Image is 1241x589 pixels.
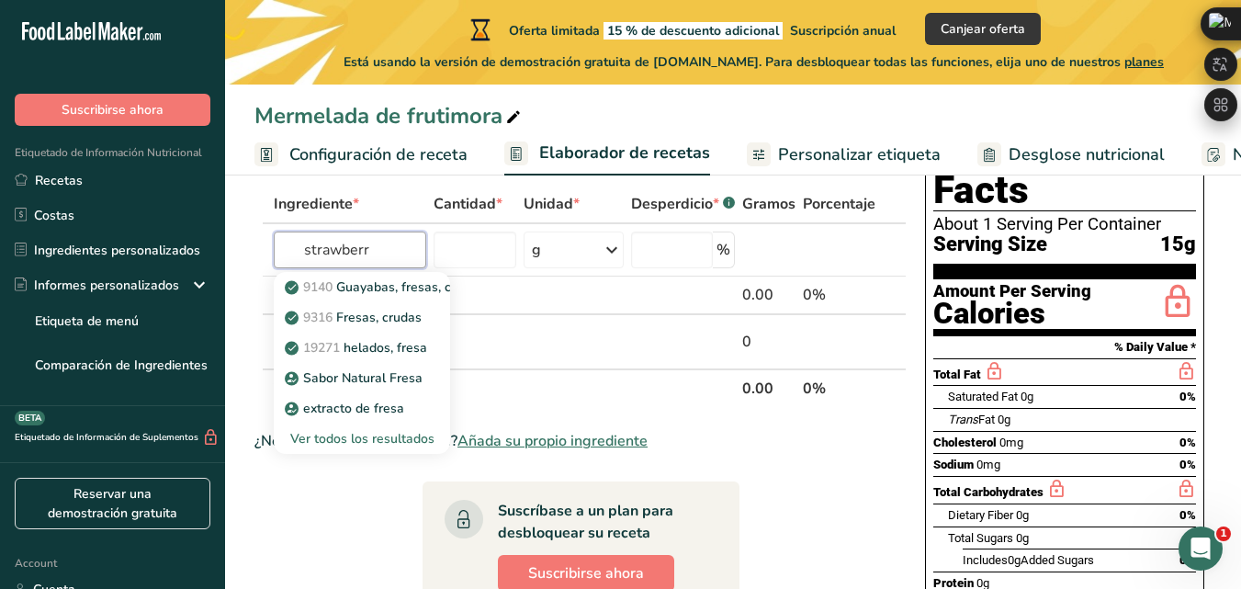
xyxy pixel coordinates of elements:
[270,368,739,407] th: Totales netos
[999,436,1023,449] span: 0mg
[1009,142,1165,167] span: Desglose nutricional
[742,284,795,306] div: 0.00
[524,193,580,215] span: Unidad
[289,142,468,167] span: Configuración de receta
[1008,553,1021,567] span: 0g
[778,142,941,167] span: Personalizar etiqueta
[933,436,997,449] span: Cholesterol
[1179,390,1196,403] span: 0%
[803,193,875,215] span: Porcentaje
[274,393,450,424] a: extracto de fresa
[1179,458,1196,471] span: 0%
[254,430,907,452] div: ¿No encuentra su ingrediente?
[1021,390,1033,403] span: 0g
[498,500,703,544] div: Suscríbase a un plan para desbloquear su receta
[998,413,1010,426] span: 0g
[1179,436,1196,449] span: 0%
[15,276,179,295] div: Informes personalizados
[274,333,450,363] a: 19271helados, fresa
[434,193,502,215] span: Cantidad
[254,134,468,176] a: Configuración de receta
[1016,508,1029,522] span: 0g
[1016,531,1029,545] span: 0g
[274,363,450,393] a: Sabor Natural Fresa
[303,309,333,326] span: 9316
[1124,53,1164,71] span: planes
[467,18,896,40] div: Oferta limitada
[532,239,541,261] div: g
[15,411,45,425] div: BETA
[976,458,1000,471] span: 0mg
[254,99,525,132] div: Mermelada de frutimora
[803,284,875,306] div: 0%
[303,278,333,296] span: 9140
[288,338,427,357] p: helados, fresa
[288,429,435,448] div: Ver todos los resultados
[933,300,1091,327] div: Calories
[933,368,981,381] span: Total Fat
[457,430,648,452] span: Añada su propio ingrediente
[742,193,795,215] span: Gramos
[274,193,359,215] span: Ingrediente
[933,283,1091,300] div: Amount Per Serving
[948,531,1013,545] span: Total Sugars
[1216,527,1231,541] span: 1
[948,413,995,426] span: Fat
[62,100,164,119] span: Suscribirse ahora
[288,308,422,327] p: Fresas, crudas
[799,368,879,407] th: 0%
[274,272,450,302] a: 9140Guayabas, fresas, crudas.
[539,141,710,165] span: Elaborador de recetas
[274,232,426,268] input: Añadir ingrediente
[344,52,1164,72] span: Está usando la versión de demostración gratuita de [DOMAIN_NAME]. Para desbloquear todas las func...
[977,134,1165,176] a: Desglose nutricional
[933,215,1196,233] div: About 1 Serving Per Container
[933,233,1047,256] span: Serving Size
[948,413,978,426] i: Trans
[1179,508,1196,522] span: 0%
[288,399,404,418] p: extracto de fresa
[739,368,799,407] th: 0.00
[274,302,450,333] a: 9316Fresas, crudas
[933,127,1196,211] h1: Nutrition Facts
[948,390,1018,403] span: Saturated Fat
[1160,233,1196,256] span: 15g
[933,458,974,471] span: Sodium
[631,193,735,215] div: Desperdicio
[925,13,1041,45] button: Canjear oferta
[288,278,487,297] p: Guayabas, fresas, crudas.
[528,562,644,584] span: Suscribirse ahora
[303,339,340,357] span: 19271
[948,508,1013,522] span: Dietary Fiber
[933,336,1196,358] section: % Daily Value *
[288,368,423,388] p: Sabor Natural Fresa
[747,134,941,176] a: Personalizar etiqueta
[742,331,795,353] div: 0
[504,132,710,176] a: Elaborador de recetas
[274,424,450,454] div: Ver todos los resultados
[604,22,783,40] span: 15 % de descuento adicional
[15,94,210,126] button: Suscribirse ahora
[933,485,1044,499] span: Total Carbohydrates
[963,553,1094,567] span: Includes Added Sugars
[1179,527,1223,571] iframe: Intercom live chat
[941,19,1025,39] span: Canjear oferta
[790,22,896,40] span: Suscripción anual
[15,478,210,529] a: Reservar una demostración gratuita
